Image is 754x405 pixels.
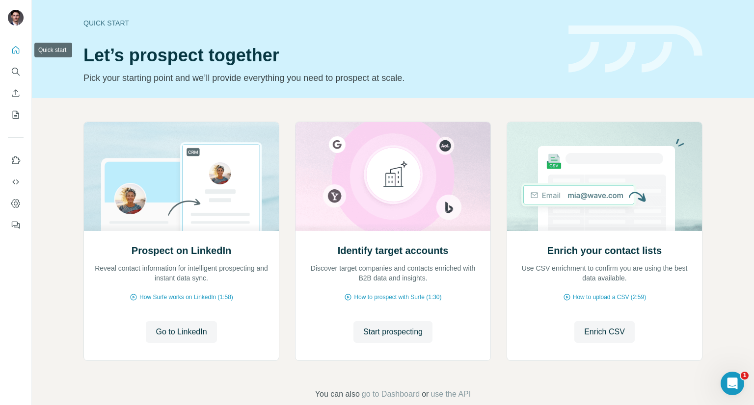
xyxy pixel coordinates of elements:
h1: Let’s prospect together [83,46,557,65]
button: Go to LinkedIn [146,321,216,343]
span: or [422,388,429,400]
button: Enrich CSV [574,321,635,343]
img: Avatar [8,10,24,25]
button: go to Dashboard [362,388,420,400]
button: use the API [431,388,471,400]
span: How Surfe works on LinkedIn (1:58) [139,293,233,302]
button: Start prospecting [353,321,432,343]
img: Identify target accounts [295,122,491,231]
button: Use Surfe API [8,173,24,191]
span: How to prospect with Surfe (1:30) [354,293,441,302]
button: My lists [8,106,24,124]
span: Go to LinkedIn [156,326,207,338]
span: You can also [315,388,360,400]
p: Pick your starting point and we’ll provide everything you need to prospect at scale. [83,71,557,85]
button: Search [8,63,24,80]
h2: Enrich your contact lists [547,244,662,257]
button: Use Surfe on LinkedIn [8,152,24,169]
span: 1 [741,372,749,380]
button: Quick start [8,41,24,59]
img: Prospect on LinkedIn [83,122,279,231]
img: Enrich your contact lists [507,122,702,231]
div: Quick start [83,18,557,28]
span: Start prospecting [363,326,423,338]
p: Discover target companies and contacts enriched with B2B data and insights. [305,263,481,283]
p: Reveal contact information for intelligent prospecting and instant data sync. [94,263,269,283]
img: banner [568,25,702,73]
span: How to upload a CSV (2:59) [573,293,646,302]
p: Use CSV enrichment to confirm you are using the best data available. [517,263,692,283]
iframe: Intercom live chat [721,372,744,395]
h2: Prospect on LinkedIn [132,244,231,257]
button: Dashboard [8,195,24,212]
button: Enrich CSV [8,84,24,102]
span: Enrich CSV [584,326,625,338]
button: Feedback [8,216,24,234]
h2: Identify target accounts [338,244,449,257]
